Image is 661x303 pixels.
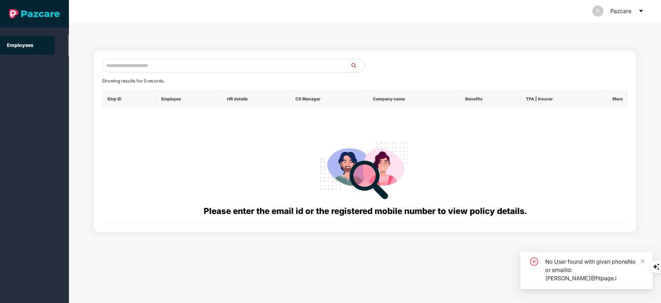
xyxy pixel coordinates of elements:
span: caret-down [638,8,644,14]
th: Emp ID [102,90,156,108]
span: Please enter the email id or the registered mobile number to view policy details. [204,206,527,216]
button: search [350,59,365,72]
span: search [350,63,364,68]
th: Company name [367,90,460,108]
span: close [640,259,645,264]
img: svg+xml;base64,PHN2ZyB4bWxucz0iaHR0cDovL3d3dy53My5vcmcvMjAwMC9zdmciIHdpZHRoPSIyODgiIGhlaWdodD0iMj... [315,135,415,205]
th: CS Manager [290,90,367,108]
th: More [602,90,628,108]
span: Showing results for 0 records. [102,78,165,84]
th: TPA | Insurer [520,90,602,108]
th: HR details [222,90,289,108]
a: Employees [7,42,33,48]
th: Employee [156,90,222,108]
th: Benefits [460,90,520,108]
div: No User found with given phoneNo or emailId: [PERSON_NAME]@fitpage.i [545,257,644,282]
span: close-circle [530,257,538,266]
span: P [597,6,600,17]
